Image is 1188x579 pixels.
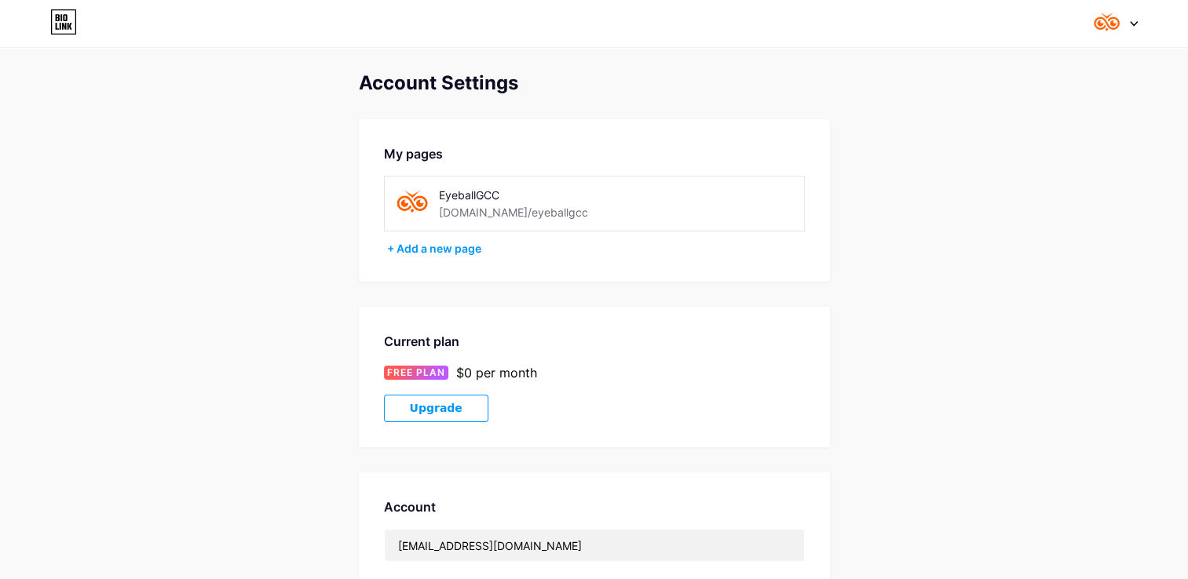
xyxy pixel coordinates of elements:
[439,187,649,203] div: EyeballGCC
[456,363,537,382] div: $0 per month
[394,186,430,221] img: eyeballgcc
[359,72,830,94] div: Account Settings
[387,366,445,380] span: FREE PLAN
[384,332,805,351] div: Current plan
[1091,9,1121,38] img: Wahid Miles
[410,402,462,415] span: Upgrade
[385,530,804,561] input: Email
[384,497,805,516] div: Account
[384,395,488,422] button: Upgrade
[384,144,805,163] div: My pages
[387,241,805,257] div: + Add a new page
[439,204,588,220] div: [DOMAIN_NAME]/eyeballgcc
